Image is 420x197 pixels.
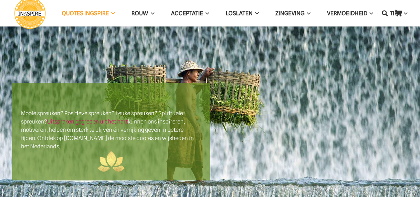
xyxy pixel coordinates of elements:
span: Loslaten Menu [253,5,259,22]
a: Zoeken [378,5,391,22]
a: LoslatenLoslaten Menu [217,5,267,22]
span: Acceptatie Menu [203,5,209,22]
span: Loslaten [226,10,253,17]
span: Acceptatie [171,10,203,17]
span: VERMOEIDHEID [327,10,367,17]
span: Mooie spreuken? Positieve spreuken? Leuke spreuken? Spirituele spreuken? kunnen ons inspireren, m... [21,110,202,172]
span: QUOTES INGSPIRE Menu [109,5,115,22]
span: ROUW Menu [148,5,154,22]
a: TIPSTIPS Menu [381,5,415,22]
span: ROUW [131,10,148,17]
span: Zingeving [275,10,304,17]
a: AcceptatieAcceptatie Menu [163,5,217,22]
a: ROUWROUW Menu [123,5,162,22]
span: TIPS [390,10,401,17]
a: Uitspraken gegrepen uit het hart [47,118,128,125]
a: VERMOEIDHEIDVERMOEIDHEID Menu [319,5,381,22]
a: QUOTES INGSPIREQUOTES INGSPIRE Menu [53,5,123,22]
span: QUOTES INGSPIRE [62,10,109,17]
span: Zingeving Menu [304,5,310,22]
span: VERMOEIDHEID Menu [367,5,373,22]
span: TIPS Menu [401,5,407,22]
a: ZingevingZingeving Menu [267,5,319,22]
img: ingspire [98,151,125,172]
